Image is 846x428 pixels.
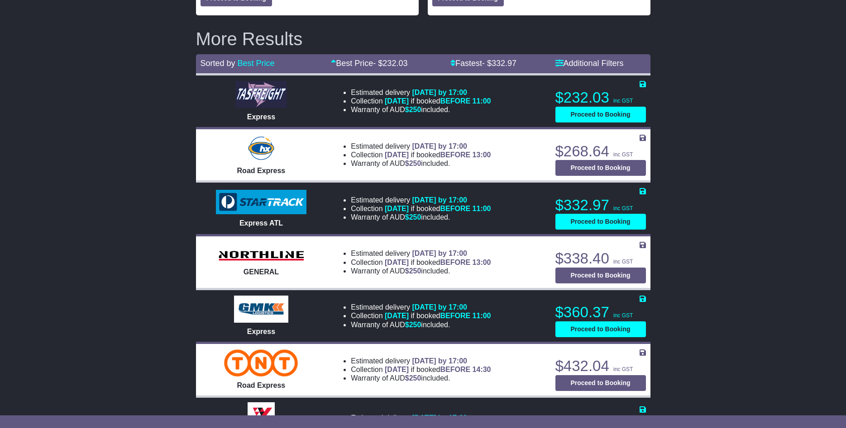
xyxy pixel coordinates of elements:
[412,196,467,204] span: [DATE] by 17:00
[351,249,491,258] li: Estimated delivery
[385,259,409,266] span: [DATE]
[351,105,491,114] li: Warranty of AUD included.
[351,320,491,329] li: Warranty of AUD included.
[196,29,650,49] h2: More Results
[405,213,421,221] span: $
[555,89,646,107] p: $232.03
[238,59,275,68] a: Best Price
[412,249,467,257] span: [DATE] by 17:00
[613,151,633,158] span: inc GST
[351,159,491,168] li: Warranty of AUD included.
[405,374,421,382] span: $
[224,349,298,376] img: TNT Domestic: Road Express
[246,135,276,162] img: Hunter Express: Road Express
[473,97,491,105] span: 11:00
[351,414,467,422] li: Estimated delivery
[382,59,407,68] span: 232.03
[351,357,491,365] li: Estimated delivery
[482,59,516,68] span: - $
[473,151,491,159] span: 13:00
[351,97,491,105] li: Collection
[440,366,470,373] span: BEFORE
[235,81,287,108] img: Tasfreight: Express
[239,219,283,227] span: Express ATL
[555,160,646,176] button: Proceed to Booking
[555,214,646,230] button: Proceed to Booking
[216,190,306,214] img: StarTrack: Express ATL
[613,366,633,372] span: inc GST
[555,375,646,391] button: Proceed to Booking
[351,311,491,320] li: Collection
[440,97,470,105] span: BEFORE
[450,59,516,68] a: Fastest- $332.97
[440,312,470,320] span: BEFORE
[385,97,409,105] span: [DATE]
[237,167,286,174] span: Road Express
[351,267,491,275] li: Warranty of AUD included.
[216,248,306,263] img: Northline Distribution: GENERAL
[409,267,421,275] span: 250
[385,97,491,105] span: if booked
[555,107,646,122] button: Proceed to Booking
[412,89,467,96] span: [DATE] by 17:00
[351,88,491,97] li: Estimated delivery
[473,366,491,373] span: 14:30
[613,205,633,212] span: inc GST
[405,160,421,167] span: $
[555,357,646,375] p: $432.04
[473,312,491,320] span: 11:00
[385,151,409,159] span: [DATE]
[412,357,467,365] span: [DATE] by 17:00
[473,205,491,212] span: 11:00
[331,59,407,68] a: Best Price- $232.03
[440,151,470,159] span: BEFORE
[555,142,646,160] p: $268.64
[385,259,491,266] span: if booked
[385,312,409,320] span: [DATE]
[201,59,235,68] span: Sorted by
[409,106,421,113] span: 250
[412,414,467,422] span: [DATE] by 17:00
[351,196,491,204] li: Estimated delivery
[409,213,421,221] span: 250
[405,321,421,329] span: $
[373,59,407,68] span: - $
[555,321,646,337] button: Proceed to Booking
[412,142,467,150] span: [DATE] by 17:00
[351,204,491,213] li: Collection
[440,205,470,212] span: BEFORE
[234,296,288,323] img: GMK Logistics: Express
[555,249,646,268] p: $338.40
[613,259,633,265] span: inc GST
[409,374,421,382] span: 250
[613,312,633,319] span: inc GST
[385,205,491,212] span: if booked
[555,196,646,214] p: $332.97
[244,268,279,276] span: GENERAL
[440,259,470,266] span: BEFORE
[385,366,409,373] span: [DATE]
[351,258,491,267] li: Collection
[351,303,491,311] li: Estimated delivery
[385,312,491,320] span: if booked
[351,151,491,159] li: Collection
[409,321,421,329] span: 250
[613,98,633,104] span: inc GST
[555,268,646,283] button: Proceed to Booking
[247,113,275,121] span: Express
[351,213,491,221] li: Warranty of AUD included.
[492,59,516,68] span: 332.97
[405,267,421,275] span: $
[405,106,421,113] span: $
[247,328,275,335] span: Express
[237,381,286,389] span: Road Express
[385,366,491,373] span: if booked
[473,259,491,266] span: 13:00
[555,59,624,68] a: Additional Filters
[412,303,467,311] span: [DATE] by 17:00
[351,374,491,382] li: Warranty of AUD included.
[409,160,421,167] span: 250
[555,303,646,321] p: $360.37
[385,205,409,212] span: [DATE]
[385,151,491,159] span: if booked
